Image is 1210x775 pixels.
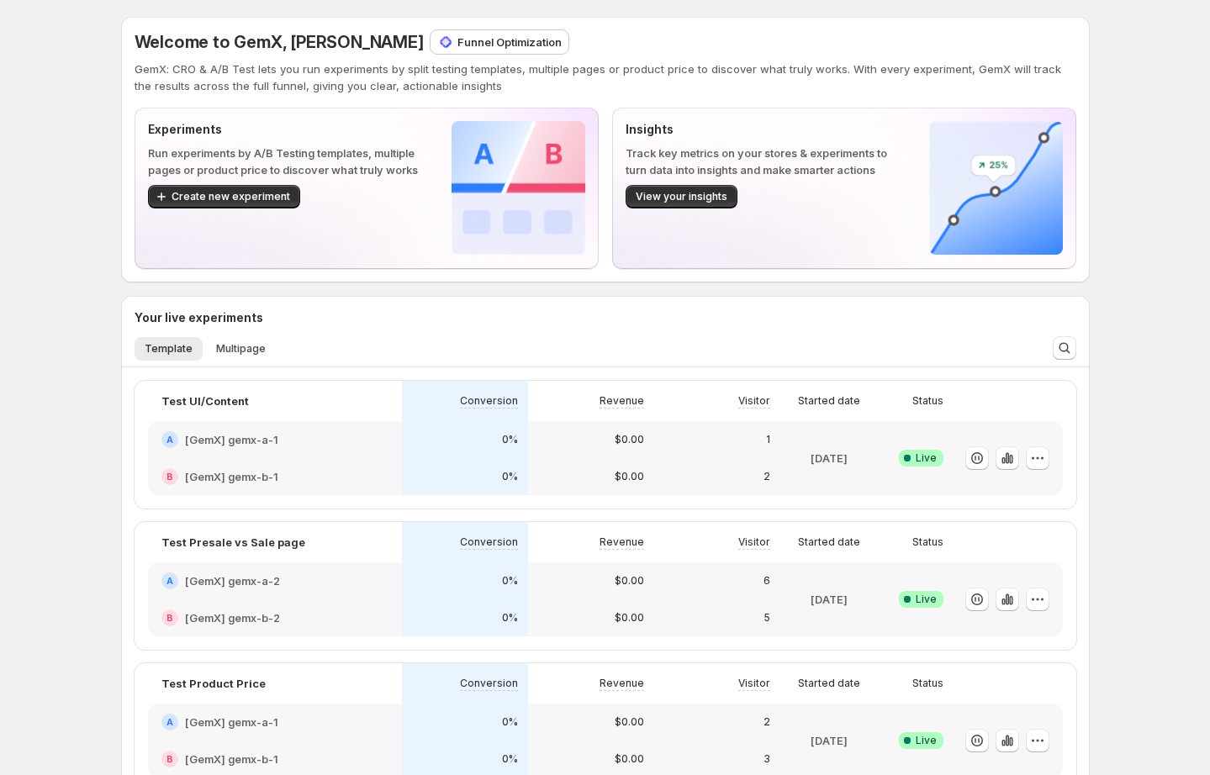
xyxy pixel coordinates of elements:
[502,574,518,588] p: 0%
[738,394,770,408] p: Visitor
[811,450,848,467] p: [DATE]
[912,535,943,549] p: Status
[600,535,644,549] p: Revenue
[764,470,770,483] p: 2
[460,677,518,690] p: Conversion
[216,342,266,356] span: Multipage
[161,675,266,692] p: Test Product Price
[738,535,770,549] p: Visitor
[185,714,278,730] h2: [GemX] gemx-a-1
[185,431,278,448] h2: [GemX] gemx-a-1
[148,185,300,208] button: Create new experiment
[764,574,770,588] p: 6
[615,470,644,483] p: $0.00
[452,121,585,255] img: Experiments
[811,591,848,608] p: [DATE]
[615,752,644,766] p: $0.00
[502,752,518,766] p: 0%
[148,121,425,138] p: Experiments
[145,342,193,356] span: Template
[916,593,937,606] span: Live
[172,190,290,203] span: Create new experiment
[460,535,518,549] p: Conversion
[764,611,770,625] p: 5
[502,715,518,729] p: 0%
[135,309,263,326] h3: Your live experiments
[764,715,770,729] p: 2
[600,394,644,408] p: Revenue
[626,185,737,208] button: View your insights
[912,394,943,408] p: Status
[615,574,644,588] p: $0.00
[916,451,937,465] span: Live
[615,611,644,625] p: $0.00
[166,754,173,764] h2: B
[135,61,1076,94] p: GemX: CRO & A/B Test lets you run experiments by split testing templates, multiple pages or produ...
[798,394,860,408] p: Started date
[166,717,173,727] h2: A
[161,534,305,551] p: Test Presale vs Sale page
[912,677,943,690] p: Status
[615,433,644,446] p: $0.00
[166,472,173,482] h2: B
[148,145,425,178] p: Run experiments by A/B Testing templates, multiple pages or product price to discover what truly ...
[600,677,644,690] p: Revenue
[1053,336,1076,360] button: Search and filter results
[166,613,173,623] h2: B
[185,609,280,626] h2: [GemX] gemx-b-2
[135,32,424,52] span: Welcome to GemX, [PERSON_NAME]
[185,572,280,589] h2: [GemX] gemx-a-2
[798,535,860,549] p: Started date
[615,715,644,729] p: $0.00
[460,394,518,408] p: Conversion
[626,121,902,138] p: Insights
[457,34,562,50] p: Funnel Optimization
[502,433,518,446] p: 0%
[166,435,173,445] h2: A
[161,393,249,409] p: Test UI/Content
[929,121,1063,255] img: Insights
[185,751,278,767] h2: [GemX] gemx-b-1
[502,470,518,483] p: 0%
[916,734,937,747] span: Live
[166,576,173,586] h2: A
[811,732,848,749] p: [DATE]
[636,190,727,203] span: View your insights
[502,611,518,625] p: 0%
[764,752,770,766] p: 3
[437,34,454,50] img: Funnel Optimization
[766,433,770,446] p: 1
[185,468,278,485] h2: [GemX] gemx-b-1
[738,677,770,690] p: Visitor
[798,677,860,690] p: Started date
[626,145,902,178] p: Track key metrics on your stores & experiments to turn data into insights and make smarter actions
